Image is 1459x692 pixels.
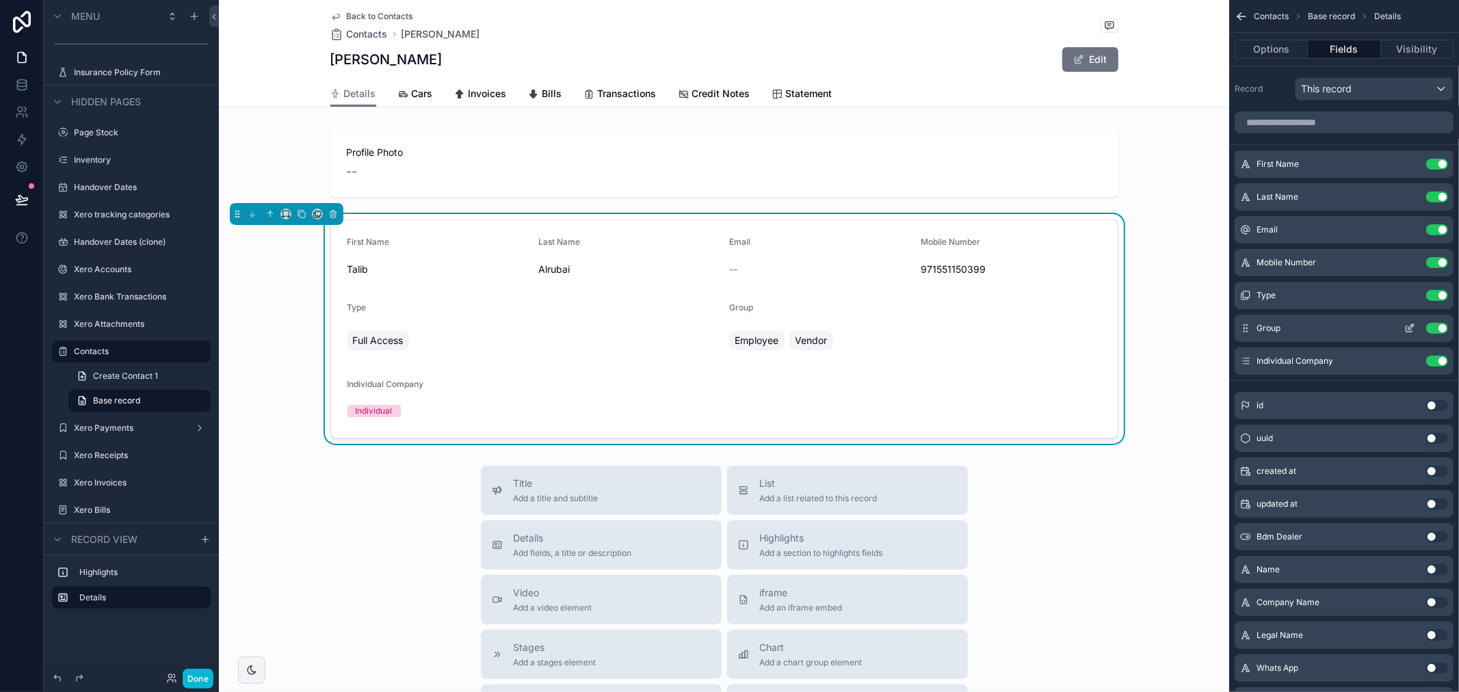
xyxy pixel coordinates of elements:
button: ChartAdd a chart group element [727,630,968,679]
a: [PERSON_NAME] [402,27,480,41]
a: Statement [772,81,832,109]
label: Page Stock [74,127,208,138]
span: Add a list related to this record [760,493,878,504]
button: TitleAdd a title and subtitle [481,466,722,515]
span: Details [1374,11,1401,22]
span: Create Contact 1 [93,371,158,382]
a: Cars [398,81,433,109]
span: Base record [1308,11,1355,22]
span: First Name [347,237,390,247]
button: iframeAdd an iframe embed [727,575,968,624]
span: Individual Company [1257,356,1333,367]
span: -- [730,263,738,276]
span: Add a title and subtitle [514,493,599,504]
label: Handover Dates [74,182,208,193]
span: Chart [760,641,863,654]
label: Handover Dates (clone) [74,237,208,248]
span: Statement [786,87,832,101]
span: Whats App [1257,663,1298,674]
div: scrollable content [44,555,219,622]
button: Edit [1062,47,1118,72]
label: Xero Invoices [74,477,208,488]
span: Contacts [347,27,388,41]
span: Details [514,531,632,545]
span: Add a video element [514,602,592,613]
span: Contacts [1254,11,1289,22]
button: Visibility [1381,40,1454,59]
span: Record view [71,533,137,546]
span: Hidden pages [71,95,141,109]
span: Add an iframe embed [760,602,843,613]
label: Xero Bank Transactions [74,291,208,302]
span: Group [1257,323,1280,334]
span: Email [1257,224,1278,235]
span: Group [730,302,754,312]
a: Bills [529,81,562,109]
span: Invoices [469,87,507,101]
label: Xero tracking categories [74,209,208,220]
span: Employee [735,334,779,347]
span: Credit Notes [692,87,750,101]
button: VideoAdd a video element [481,575,722,624]
span: 971551150399 [921,263,1101,276]
span: Email [730,237,751,247]
span: Mobile Number [1257,257,1316,268]
label: Contacts [74,346,202,357]
label: Record [1235,83,1289,94]
label: Details [79,592,200,603]
label: Inventory [74,155,208,165]
a: Invoices [455,81,507,109]
span: Talib [347,263,528,276]
span: created at [1257,466,1296,477]
span: List [760,477,878,490]
span: Cars [412,87,433,101]
span: Details [344,87,376,101]
span: Add fields, a title or description [514,548,632,559]
span: Alrubai [538,263,719,276]
button: ListAdd a list related to this record [727,466,968,515]
label: Xero Payments [74,423,189,434]
span: Menu [71,10,100,23]
label: Xero Receipts [74,450,208,461]
label: Xero Accounts [74,264,208,275]
span: Back to Contacts [347,11,413,22]
span: Title [514,477,599,490]
a: Create Contact 1 [68,365,211,387]
label: Xero Attachments [74,319,208,330]
button: Options [1235,40,1308,59]
span: Add a section to highlights fields [760,548,883,559]
span: Last Name [538,237,580,247]
h1: [PERSON_NAME] [330,50,443,69]
span: uuid [1257,433,1273,444]
label: Highlights [79,567,205,578]
span: Legal Name [1257,630,1303,641]
button: Done [183,669,213,689]
span: Base record [93,395,140,406]
a: Details [330,81,376,107]
span: Type [1257,290,1276,301]
button: StagesAdd a stages element [481,630,722,679]
span: Last Name [1257,191,1298,202]
span: Add a stages element [514,657,596,668]
label: Xero Bills [74,505,208,516]
span: Name [1257,564,1280,575]
span: Bills [542,87,562,101]
a: Contacts [330,27,388,41]
label: Insurance Policy Form [74,67,208,78]
button: Fields [1308,40,1380,59]
span: This record [1301,82,1352,96]
span: Transactions [598,87,657,101]
span: Type [347,302,367,312]
span: Bdm Dealer [1257,531,1302,542]
a: Transactions [584,81,657,109]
